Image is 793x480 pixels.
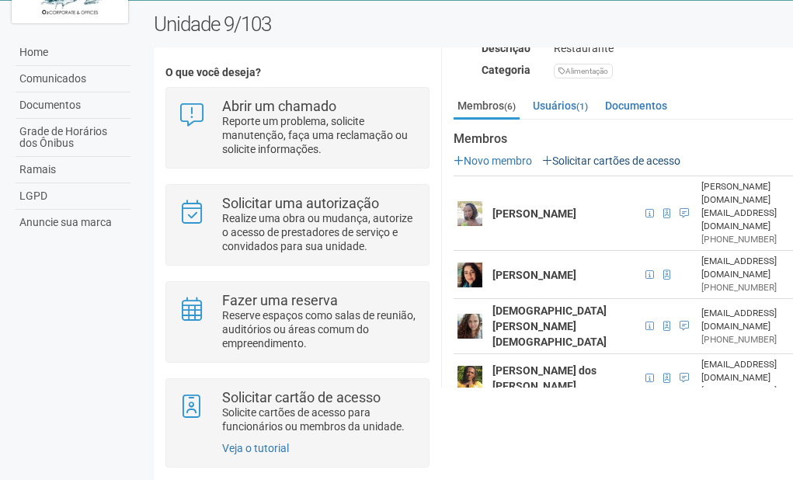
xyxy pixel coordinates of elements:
[222,292,338,308] strong: Fazer uma reserva
[222,195,379,211] strong: Solicitar uma autorização
[16,119,130,157] a: Grade de Horários dos Ônibus
[457,201,482,226] img: user.png
[222,114,417,156] p: Reporte um problema, solicite manutenção, faça uma reclamação ou solicite informações.
[16,183,130,210] a: LGPD
[178,99,416,156] a: Abrir um chamado Reporte um problema, solicite manutenção, faça uma reclamação ou solicite inform...
[457,366,482,391] img: user.png
[454,94,520,120] a: Membros(6)
[601,94,671,117] a: Documentos
[554,64,613,78] div: Alimentação
[492,364,596,392] strong: [PERSON_NAME] dos [PERSON_NAME]
[222,389,381,405] strong: Solicitar cartão de acesso
[16,210,130,235] a: Anuncie sua marca
[222,211,417,253] p: Realize uma obra ou mudança, autorize o acesso de prestadores de serviço e convidados para sua un...
[576,101,588,112] small: (1)
[16,157,130,183] a: Ramais
[492,269,576,281] strong: [PERSON_NAME]
[16,66,130,92] a: Comunicados
[492,304,607,348] strong: [DEMOGRAPHIC_DATA][PERSON_NAME][DEMOGRAPHIC_DATA]
[529,94,592,117] a: Usuários(1)
[482,42,530,54] strong: Descrição
[222,98,336,114] strong: Abrir um chamado
[178,197,416,253] a: Solicitar uma autorização Realize uma obra ou mudança, autorize o acesso de prestadores de serviç...
[457,263,482,287] img: user.png
[504,101,516,112] small: (6)
[482,64,530,76] strong: Categoria
[178,391,416,433] a: Solicitar cartão de acesso Solicite cartões de acesso para funcionários ou membros da unidade.
[16,92,130,119] a: Documentos
[492,207,576,220] strong: [PERSON_NAME]
[457,314,482,339] img: user.png
[165,67,429,78] h4: O que você deseja?
[222,442,289,454] a: Veja o tutorial
[16,40,130,66] a: Home
[222,405,417,433] p: Solicite cartões de acesso para funcionários ou membros da unidade.
[454,155,532,167] a: Novo membro
[222,308,417,350] p: Reserve espaços como salas de reunião, auditórios ou áreas comum do empreendimento.
[178,294,416,350] a: Fazer uma reserva Reserve espaços como salas de reunião, auditórios ou áreas comum do empreendime...
[542,155,680,167] a: Solicitar cartões de acesso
